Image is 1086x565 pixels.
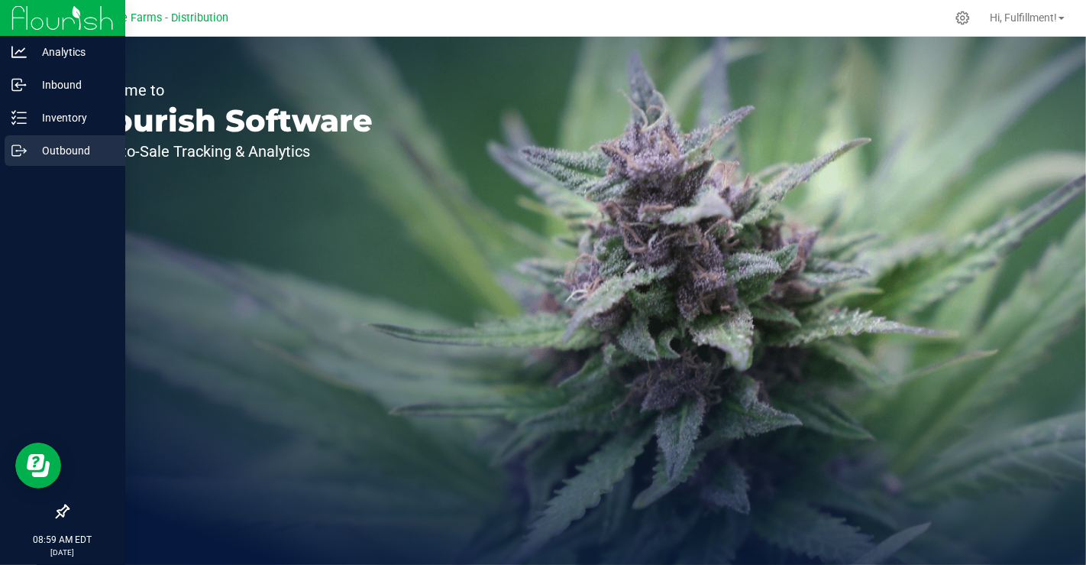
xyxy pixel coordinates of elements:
[11,143,27,158] inline-svg: Outbound
[83,11,228,24] span: Sapphire Farms - Distribution
[27,43,118,61] p: Analytics
[27,109,118,127] p: Inventory
[11,110,27,125] inline-svg: Inventory
[11,44,27,60] inline-svg: Analytics
[7,547,118,558] p: [DATE]
[7,533,118,547] p: 08:59 AM EDT
[953,11,972,25] div: Manage settings
[27,76,118,94] p: Inbound
[15,443,61,489] iframe: Resource center
[82,106,373,136] p: Flourish Software
[11,77,27,93] inline-svg: Inbound
[82,83,373,98] p: Welcome to
[990,11,1057,24] span: Hi, Fulfillment!
[82,144,373,159] p: Seed-to-Sale Tracking & Analytics
[27,141,118,160] p: Outbound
